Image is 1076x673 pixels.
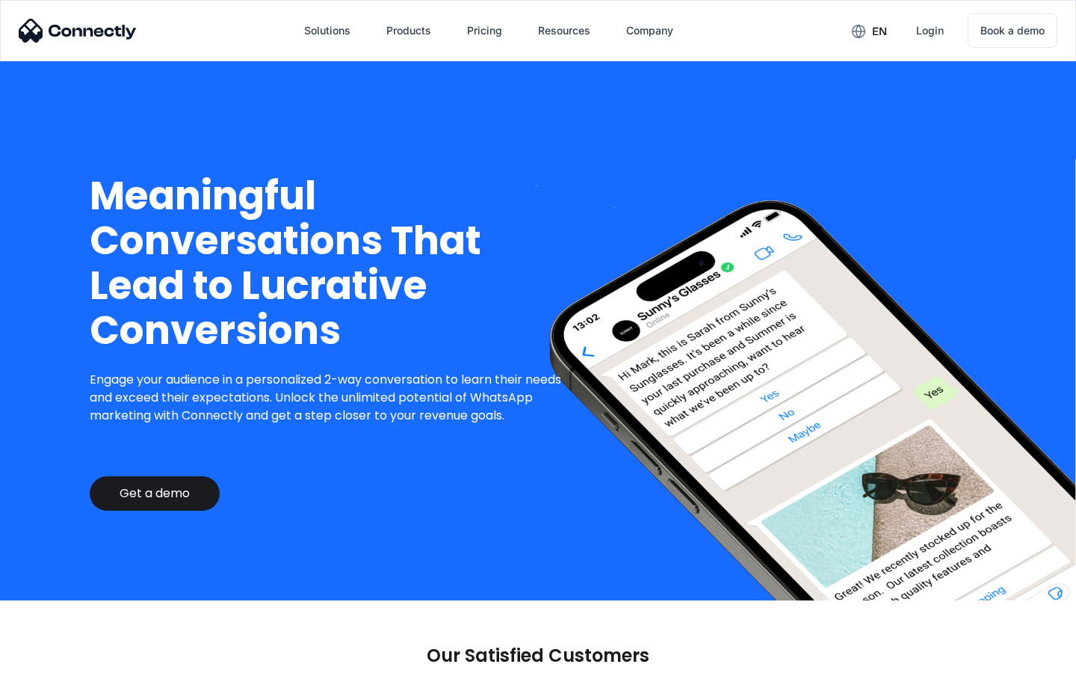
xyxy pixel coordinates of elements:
a: Book a demo [968,13,1057,48]
div: Solutions [304,20,350,41]
div: Resources [538,20,590,41]
p: Our Satisfied Customers [427,645,649,666]
div: Products [386,20,431,41]
a: Pricing [455,13,514,49]
div: Company [626,20,673,41]
div: Pricing [467,20,502,41]
aside: Language selected: English [15,647,90,668]
a: Login [904,13,956,49]
a: Get a demo [90,476,220,511]
h1: Meaningful Conversations That Lead to Lucrative Conversions [90,173,573,353]
ul: Language list [30,647,90,668]
div: en [872,21,887,42]
p: Engage your audience in a personalized 2-way conversation to learn their needs and exceed their e... [90,371,573,425]
img: Connectly Logo [19,19,137,43]
div: Login [916,20,944,41]
div: Get a demo [120,486,190,501]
